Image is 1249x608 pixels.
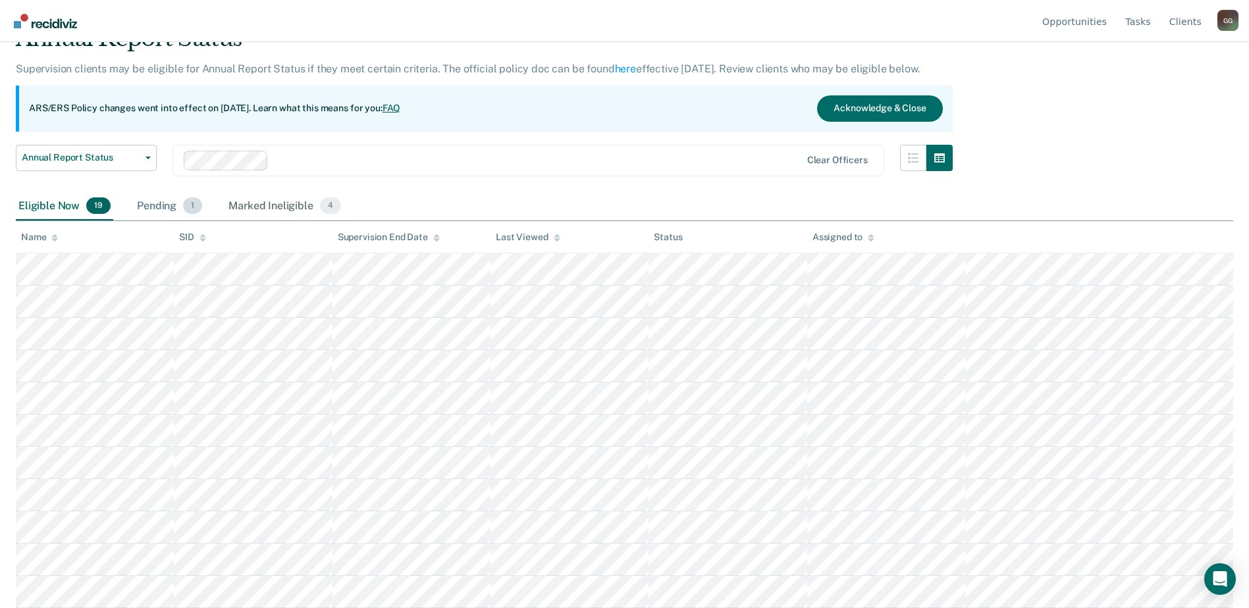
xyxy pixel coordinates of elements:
[16,192,113,221] div: Eligible Now19
[812,232,874,243] div: Assigned to
[16,25,953,63] div: Annual Report Status
[383,103,401,113] a: FAQ
[183,197,202,215] span: 1
[21,232,58,243] div: Name
[496,232,560,243] div: Last Viewed
[226,192,344,221] div: Marked Ineligible4
[817,95,942,122] button: Acknowledge & Close
[615,63,636,75] a: here
[654,232,682,243] div: Status
[1204,563,1236,595] div: Open Intercom Messenger
[1217,10,1238,31] button: Profile dropdown button
[320,197,341,215] span: 4
[134,192,205,221] div: Pending1
[14,14,77,28] img: Recidiviz
[179,232,206,243] div: SID
[22,152,140,163] span: Annual Report Status
[1217,10,1238,31] div: G G
[86,197,111,215] span: 19
[807,155,868,166] div: Clear officers
[16,63,920,75] p: Supervision clients may be eligible for Annual Report Status if they meet certain criteria. The o...
[29,102,400,115] p: ARS/ERS Policy changes went into effect on [DATE]. Learn what this means for you:
[16,145,157,171] button: Annual Report Status
[338,232,440,243] div: Supervision End Date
